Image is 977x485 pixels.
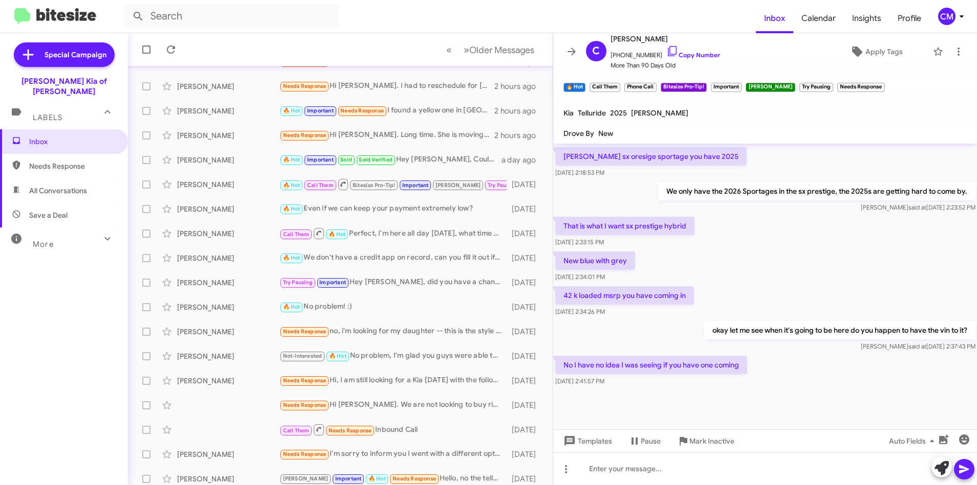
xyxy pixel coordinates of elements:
[283,182,300,189] span: 🔥 Hot
[319,279,346,286] span: Important
[555,273,605,281] span: [DATE] 2:34:01 PM
[507,327,544,337] div: [DATE]
[793,4,844,33] a: Calendar
[507,278,544,288] div: [DATE]
[494,106,544,116] div: 2 hours ago
[555,356,747,374] p: No I have no idea I was seeing if you have one coming
[283,255,300,261] span: 🔥 Hot
[446,43,452,56] span: «
[283,353,322,359] span: Not-Interested
[177,106,279,116] div: [PERSON_NAME]
[440,39,458,60] button: Previous
[283,377,327,384] span: Needs Response
[555,217,694,235] p: That is what I want sx prestige hybrid
[756,4,793,33] a: Inbox
[555,147,747,166] p: [PERSON_NAME] sx oresige sportage you have 2025
[711,83,742,92] small: Important
[402,182,429,189] span: Important
[624,83,656,92] small: Phone Call
[555,308,605,315] span: [DATE] 2:34:26 PM
[689,432,734,450] span: Mark Inactive
[329,231,346,238] span: 🔥 Hot
[279,178,507,191] div: No I have no idea I was seeing if you have one coming
[860,342,975,350] span: [PERSON_NAME] [DATE] 2:37:43 PM
[279,301,507,313] div: No problem! :)
[507,253,544,263] div: [DATE]
[555,377,604,385] span: [DATE] 2:41:57 PM
[279,129,494,141] div: Hi [PERSON_NAME]. Long time. She is moving home.
[610,108,627,118] span: 2025
[33,113,62,122] span: Labels
[177,449,279,459] div: [PERSON_NAME]
[488,182,517,189] span: Try Pausing
[555,251,635,270] p: New blue with grey
[283,304,300,310] span: 🔥 Hot
[441,39,540,60] nav: Page navigation example
[669,432,743,450] button: Mark Inactive
[279,252,507,264] div: We don't have a credit app on record, can you fill it out if i send you the link?
[283,279,313,286] span: Try Pausing
[658,182,975,200] p: We only have the 2026 Sportages in the sx prestige, the 2025s are getting hard to come by.
[611,33,720,45] span: [PERSON_NAME]
[561,432,612,450] span: Templates
[563,83,585,92] small: 🔥 Hot
[329,353,346,359] span: 🔥 Hot
[29,186,87,196] span: All Conversations
[578,108,606,118] span: Telluride
[279,203,507,215] div: Even if we can keep your payment extremely low?
[555,169,604,176] span: [DATE] 2:18:53 PM
[494,81,544,91] div: 2 hours ago
[279,350,507,362] div: No problem, I'm glad you guys were able to connect, I'll put notes in my system about that. :) Ha...
[368,475,386,482] span: 🔥 Hot
[824,42,928,61] button: Apply Tags
[307,182,334,189] span: Call Them
[279,227,507,240] div: Perfect, I'm here all day [DATE], what time works for you? I'll make sure the appraisal manager i...
[908,342,926,350] span: said at
[177,302,279,312] div: [PERSON_NAME]
[283,231,310,238] span: Call Them
[177,474,279,484] div: [PERSON_NAME]
[283,83,327,89] span: Needs Response
[881,432,946,450] button: Auto Fields
[279,448,507,460] div: I'm sorry to inform you I went with a different option. Thank you for reaching out
[177,130,279,141] div: [PERSON_NAME]
[631,108,688,118] span: [PERSON_NAME]
[908,203,926,211] span: said at
[889,432,938,450] span: Auto Fields
[29,161,116,171] span: Needs Response
[661,83,707,92] small: Bitesize Pro-Tip!
[353,182,395,189] span: Bitesize Pro-Tip!
[555,238,604,246] span: [DATE] 2:33:15 PM
[283,205,300,212] span: 🔥 Hot
[279,375,507,386] div: Hi, I am still looking for a Kia [DATE] with the following config: SX-Prestige Hybrid Exterior: I...
[279,423,507,436] div: Inbound Call
[592,43,600,59] span: C
[837,83,884,92] small: Needs Response
[283,451,327,457] span: Needs Response
[177,204,279,214] div: [PERSON_NAME]
[177,253,279,263] div: [PERSON_NAME]
[929,8,966,25] button: CM
[507,474,544,484] div: [DATE]
[29,136,116,147] span: Inbox
[307,107,334,114] span: Important
[124,4,339,29] input: Search
[502,155,545,165] div: a day ago
[889,4,929,33] a: Profile
[283,107,300,114] span: 🔥 Hot
[464,43,469,56] span: »
[279,326,507,337] div: no, i'm looking for my daughter -- this is the style she wants. I'll keep looking, thank you
[14,42,115,67] a: Special Campaign
[283,156,300,163] span: 🔥 Hot
[177,155,279,165] div: [PERSON_NAME]
[283,328,327,335] span: Needs Response
[704,321,975,339] p: okay let me see when it's going to be here do you happen to have the vin to it?
[844,4,889,33] a: Insights
[507,376,544,386] div: [DATE]
[799,83,833,92] small: Try Pausing
[436,182,481,189] span: [PERSON_NAME]
[279,154,502,166] div: Hey [PERSON_NAME], Could you text my cell when you’re on the way to the dealership? I’m going to ...
[177,278,279,288] div: [PERSON_NAME]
